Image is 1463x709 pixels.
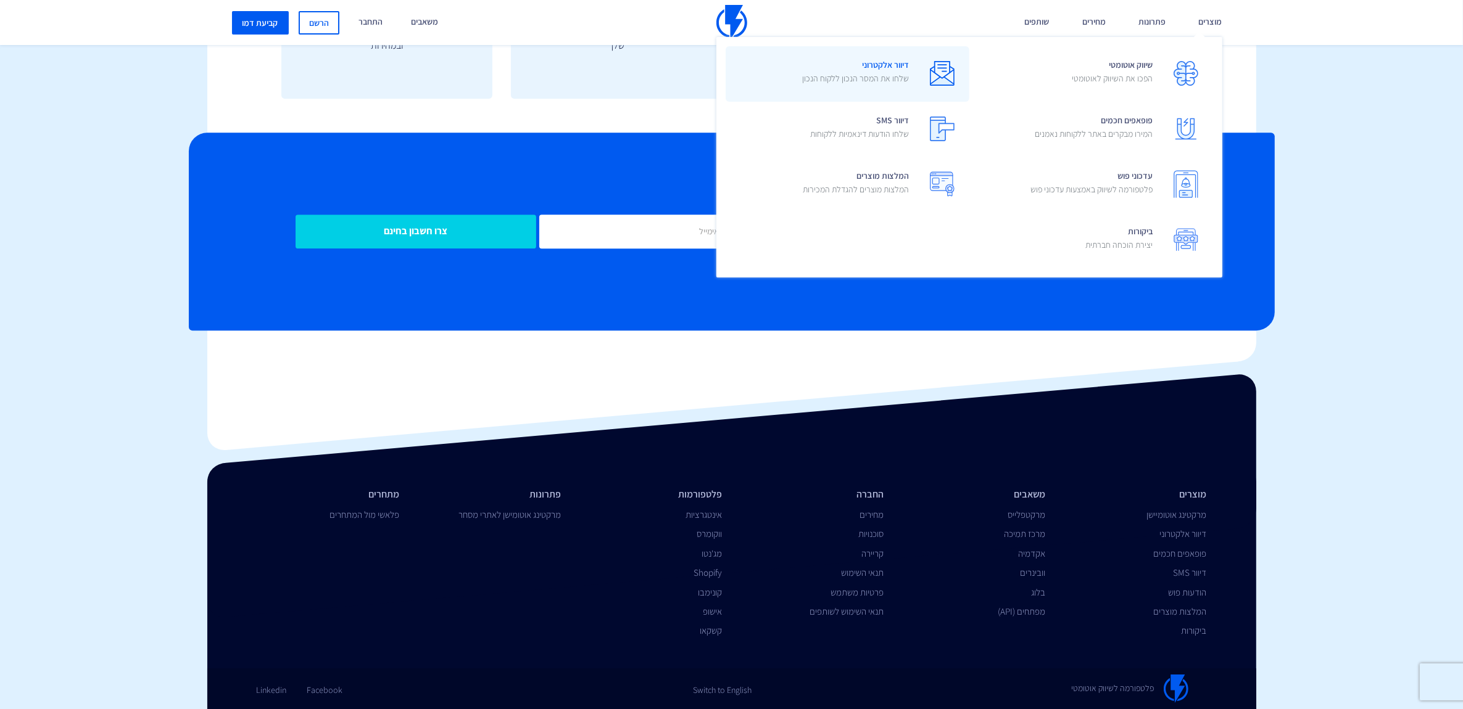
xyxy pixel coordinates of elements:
[1164,674,1188,703] img: Flashy
[1174,567,1207,578] a: דיוור SMS
[1086,239,1153,251] p: יצירת הוכחה חברתית
[1182,625,1207,636] a: ביקורות
[458,509,561,520] a: מרקטינג אוטומישן לאתרי מסחר
[726,46,969,102] a: דיוור אלקטרונישלחו את המסר הנכון ללקוח הנכון
[1018,547,1045,559] a: אקדמיה
[296,215,536,248] input: צרו חשבון בחינם
[1031,183,1153,195] p: פלטפורמה לשיווק באמצעות עדכוני פוש
[698,586,723,598] a: קונימבו
[307,674,343,696] a: Facebook
[329,509,399,520] a: פלאשי מול המתחרים
[803,55,910,91] span: דיוור אלקטרוני
[811,111,910,146] span: דיוור SMS
[686,509,723,520] a: אינטגרציות
[1020,567,1045,578] a: וובינרים
[803,72,910,84] p: שלחו את המסר הנכון ללקוח הנכון
[1169,586,1207,598] a: הודעות פוש
[579,488,723,502] li: פלטפורמות
[811,128,910,140] p: שלחו הודעות דינאמיות ללקוחות
[1160,528,1207,539] a: דיוור אלקטרוני
[697,528,723,539] a: ווקומרס
[1008,509,1045,520] a: מרקטפלייס
[726,157,969,213] a: המלצות מוצריםהמלצות מוצרים להגדלת המכירות
[858,528,884,539] a: סוכנויות
[694,567,723,578] a: Shopify
[902,488,1045,502] li: משאבים
[1035,128,1153,140] p: המירו מבקרים באתר ללקוחות נאמנים
[831,586,884,598] a: פרטיות משתמש
[726,102,969,157] a: דיוור SMSשלחו הודעות דינאמיות ללקוחות
[1154,547,1207,559] a: פופאפים חכמים
[700,625,723,636] a: קשקאו
[1086,222,1153,257] span: ביקורות
[232,11,289,35] a: קביעת דמו
[803,183,910,195] p: המלצות מוצרים להגדלת המכירות
[693,674,752,696] a: Switch to English
[1072,674,1188,703] a: פלטפורמה לשיווק אוטומטי
[841,567,884,578] a: תנאי השימוש
[969,102,1213,157] a: פופאפים חכמיםהמירו מבקרים באתר ללקוחות נאמנים
[1035,111,1153,146] span: פופאפים חכמים
[299,11,339,35] a: הרשם
[1031,586,1045,598] a: בלוג
[1154,605,1207,617] a: המלצות מוצרים
[998,605,1045,617] a: מפתחים (API)
[860,509,884,520] a: מחירים
[969,157,1213,213] a: עדכוני פושפלטפורמה לשיווק באמצעות עדכוני פוש
[1147,509,1207,520] a: מרקטינג אוטומיישן
[1072,55,1153,91] span: שיווק אוטומטי
[861,547,884,559] a: קריירה
[257,488,400,502] li: מתחרים
[1004,528,1045,539] a: מרכז תמיכה
[1072,72,1153,84] p: הפכו את השיווק לאוטומטי
[969,46,1213,102] a: שיווק אוטומטיהפכו את השיווק לאוטומטי
[702,547,723,559] a: מג'נטו
[810,605,884,617] a: תנאי השימוש לשותפים
[1064,488,1207,502] li: מוצרים
[1031,166,1153,202] span: עדכוני פוש
[969,213,1213,268] a: ביקורותיצירת הוכחה חברתית
[418,488,561,502] li: פתרונות
[539,215,732,248] input: אימייל
[703,605,723,617] a: אישופ
[257,674,287,696] a: Linkedin
[741,488,884,502] li: החברה
[803,166,910,202] span: המלצות מוצרים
